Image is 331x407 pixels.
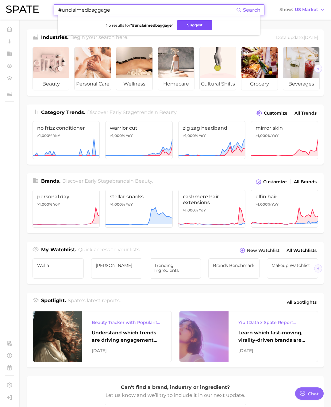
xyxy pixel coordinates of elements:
span: Brands . [41,178,60,184]
span: Category Trends . [41,109,85,115]
span: Customize [264,111,287,116]
button: Suggest [177,20,212,30]
a: Wella [33,258,84,279]
a: grocery [241,47,278,90]
span: All Spotlights [287,299,317,306]
span: personal care [75,78,111,90]
span: Discover Early Stage trends in . [87,109,177,115]
span: elfin hair [256,194,314,200]
div: Understand which trends are driving engagement across platforms in the skin, hair, makeup, and fr... [92,329,162,344]
span: Show [279,8,293,11]
span: Discover Early Stage brands in . [62,178,153,184]
a: homecare [158,47,194,90]
h1: Spotlight. [41,297,66,307]
a: mirror skin>1,000% YoY [251,121,318,159]
span: personal day [37,194,95,200]
p: Can't find a brand, industry or ingredient? [105,383,246,391]
span: beauty [33,78,69,90]
a: All Watchlists [285,246,318,255]
h1: My Watchlist. [41,246,76,255]
span: All Trends [294,111,317,116]
span: beauty [159,109,176,115]
a: beauty [33,47,69,90]
a: YipitData x Spate Report Virality-Driven Brands Are Taking a Slice of the Beauty PieLearn which f... [179,311,318,362]
span: All Watchlists [287,248,317,253]
span: no frizz conditioner [37,125,95,131]
span: >1,000% [256,133,271,138]
a: elfin hair>1,000% YoY [251,190,318,228]
span: beverages [283,78,319,90]
h1: Industries. [41,34,68,42]
button: Customize [255,109,289,117]
a: All Brands [292,178,318,186]
a: beverages [283,47,320,90]
span: Makeup watchlist [271,263,314,268]
a: Makeup watchlist [267,258,318,279]
a: stellar snacks>1,000% YoY [105,190,172,228]
span: brands benchmark [213,263,255,268]
input: Search here for a brand, industry, or ingredient [58,5,236,15]
a: wellness [116,47,153,90]
span: beauty [135,178,152,184]
strong: " #unclaimedbaggage " [130,23,173,28]
span: YoY [126,133,133,138]
p: Let us know and we’ll try to include it in our next update. [105,391,246,399]
a: personal care [74,47,111,90]
span: warrior cut [110,125,168,131]
div: Beauty Tracker with Popularity Index [92,319,162,326]
span: >1,000% [37,202,52,207]
div: YipitData x Spate Report Virality-Driven Brands Are Taking a Slice of the Beauty Pie [238,319,308,326]
span: US Market [295,8,318,11]
span: mirror skin [256,125,314,131]
img: SPATE [6,6,39,13]
a: All Spotlights [285,297,318,307]
a: personal day>1,000% YoY [33,190,100,228]
h2: Quick access to your lists. [78,246,140,255]
span: >1,000% [256,202,271,207]
span: Trending ingredients [154,263,196,273]
span: YoY [271,202,279,207]
div: Data update: [DATE] [276,34,318,42]
div: [DATE] [238,347,308,354]
span: YoY [199,133,206,138]
span: homecare [158,78,194,90]
span: cashmere hair extensions [183,194,241,205]
a: brands benchmark [208,258,260,279]
a: Trending ingredients [150,258,201,279]
a: Log out. Currently logged in with e-mail olivier@spate.nyc. [5,393,14,402]
span: Wella [37,263,79,268]
a: no frizz conditioner>1,000% YoY [33,121,100,159]
button: Scroll Right [314,65,322,73]
span: YoY [53,202,60,207]
a: [PERSON_NAME] [91,258,142,279]
a: All Trends [293,109,318,117]
span: >1,000% [183,208,198,212]
span: No results for [106,23,173,28]
span: >1,000% [110,202,125,207]
span: >1,000% [183,133,198,138]
div: [DATE] [92,347,162,354]
a: zig zag headband>1,000% YoY [178,121,245,159]
span: New Watchlist [247,248,279,253]
span: cultural shifts [200,78,236,90]
span: >1,000% [110,133,125,138]
span: YoY [271,133,279,138]
span: Search [243,7,260,13]
a: cultural shifts [199,47,236,90]
a: warrior cut>1,000% YoY [105,121,172,159]
span: All Brands [294,179,317,184]
button: Customize [254,177,288,186]
span: YoY [126,202,133,207]
button: ShowUS Market [278,6,326,14]
span: grocery [241,78,278,90]
span: stellar snacks [110,194,168,200]
button: Scroll Right [314,264,322,272]
span: zig zag headband [183,125,241,131]
h2: Begin your search here. [70,34,128,42]
div: Learn which fast-moving, virality-driven brands are leading the pack, the risks of viral growth, ... [238,329,308,344]
span: YoY [199,208,206,213]
button: New Watchlist [238,246,281,255]
a: Beauty Tracker with Popularity IndexUnderstand which trends are driving engagement across platfor... [33,311,172,362]
span: >1,000% [37,133,52,138]
span: wellness [116,78,152,90]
